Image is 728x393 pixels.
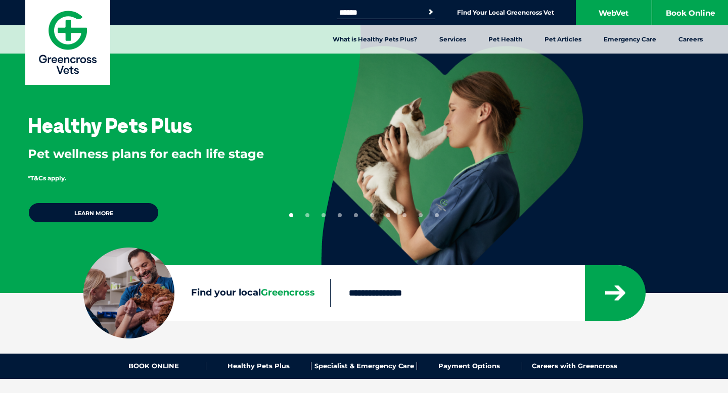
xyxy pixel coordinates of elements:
button: 3 of 10 [322,213,326,217]
a: Healthy Pets Plus [206,362,311,370]
button: 6 of 10 [370,213,374,217]
a: What is Healthy Pets Plus? [322,25,428,54]
a: BOOK ONLINE [101,362,206,370]
a: Careers [667,25,714,54]
a: Emergency Care [593,25,667,54]
a: Pet Health [477,25,533,54]
a: Services [428,25,477,54]
span: *T&Cs apply. [28,174,66,182]
button: 10 of 10 [435,213,439,217]
p: Pet wellness plans for each life stage [28,145,288,163]
button: 4 of 10 [338,213,342,217]
button: 2 of 10 [305,213,309,217]
a: Payment Options [417,362,522,370]
a: Pet Articles [533,25,593,54]
h3: Healthy Pets Plus [28,115,192,135]
button: 1 of 10 [289,213,293,217]
label: Find your local [83,285,330,301]
button: 5 of 10 [354,213,358,217]
span: Greencross [261,287,315,298]
a: Careers with Greencross [522,362,627,370]
button: 7 of 10 [386,213,390,217]
a: Find Your Local Greencross Vet [457,9,554,17]
a: Specialist & Emergency Care [311,362,417,370]
button: 9 of 10 [419,213,423,217]
button: 8 of 10 [402,213,406,217]
a: Learn more [28,202,159,223]
button: Search [426,7,436,17]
